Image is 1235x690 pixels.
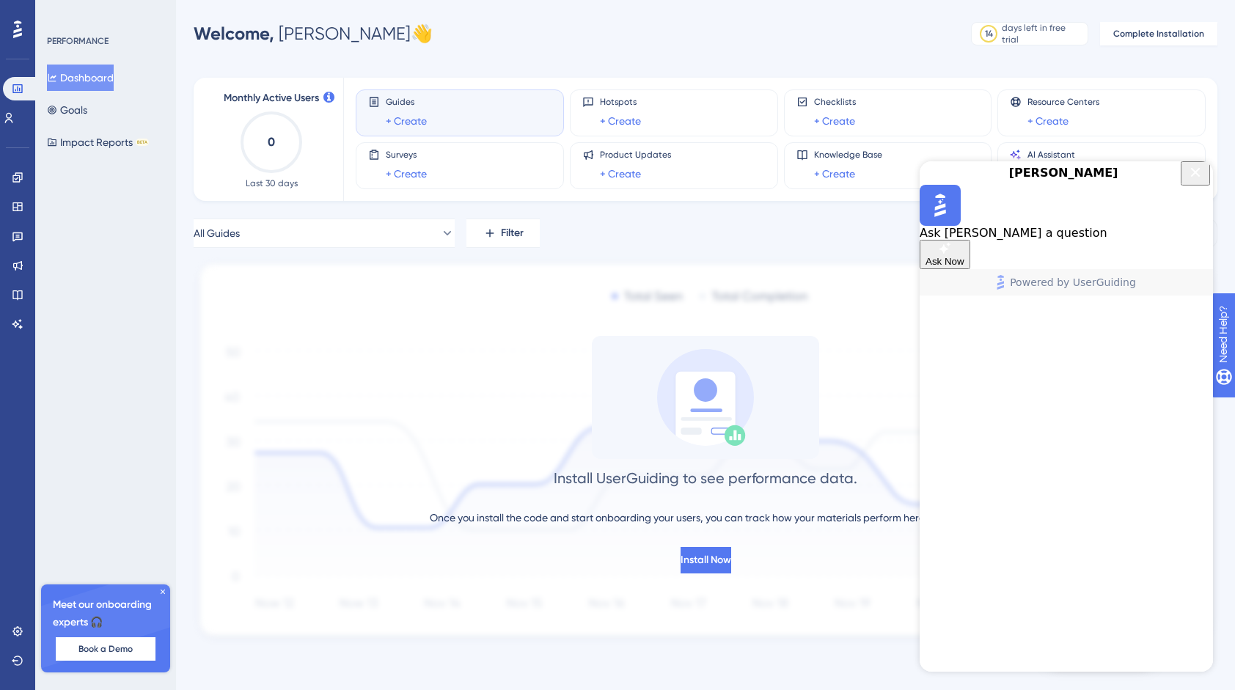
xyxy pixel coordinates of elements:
span: Last 30 days [246,177,298,189]
span: Knowledge Base [814,149,882,161]
span: Filter [501,224,524,242]
div: [PERSON_NAME] 👋 [194,22,433,45]
button: Complete Installation [1100,22,1217,45]
span: Complete Installation [1113,28,1204,40]
span: Resource Centers [1027,96,1099,108]
span: AI Assistant [1027,149,1075,161]
div: 14 [985,28,993,40]
a: + Create [386,165,427,183]
span: Meet our onboarding experts 🎧 [53,596,158,631]
span: Checklists [814,96,856,108]
button: Book a Demo [56,637,155,661]
span: Product Updates [600,149,671,161]
button: All Guides [194,219,455,248]
iframe: UserGuiding AI Assistant [920,161,1213,672]
text: 0 [268,135,275,149]
button: Filter [466,219,540,248]
div: Install UserGuiding to see performance data. [554,468,857,488]
span: Surveys [386,149,427,161]
span: Need Help? [34,4,92,21]
a: + Create [1027,112,1069,130]
span: Guides [386,96,427,108]
span: Book a Demo [78,643,133,655]
button: Install Now [681,547,731,573]
img: 1ec67ef948eb2d50f6bf237e9abc4f97.svg [194,260,1217,644]
div: Once you install the code and start onboarding your users, you can track how your materials perfo... [430,509,981,526]
span: All Guides [194,224,240,242]
a: + Create [814,165,855,183]
span: Monthly Active Users [224,89,319,107]
div: days left in free trial [1002,22,1083,45]
span: Install Now [681,551,731,569]
span: Welcome, [194,23,274,44]
a: + Create [600,165,641,183]
a: + Create [814,112,855,130]
a: + Create [386,112,427,130]
span: Hotspots [600,96,641,108]
a: + Create [600,112,641,130]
